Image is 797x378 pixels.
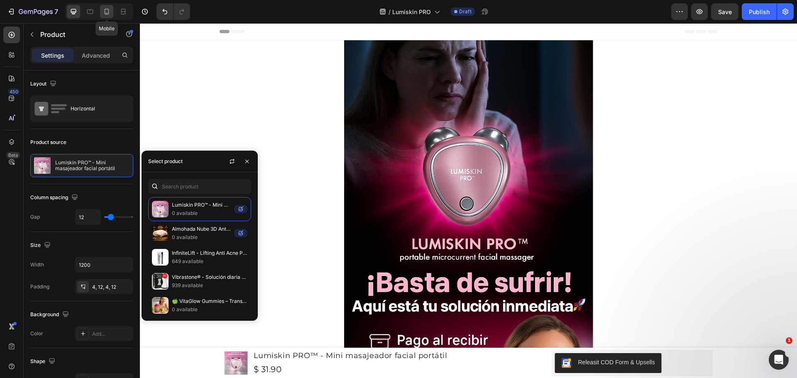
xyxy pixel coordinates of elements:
span: Draft [459,8,472,15]
p: 7 [54,7,58,17]
iframe: Design area [140,23,797,378]
p: 0 available [172,305,247,314]
div: Releasit COD Form & Upsells [438,335,515,344]
p: 0 available [172,209,231,217]
p: 🍏 VitaGlow Gummies – Transforma tu cuerpo con solo 2 gummies al día [172,297,247,305]
div: Horizontal [71,99,121,118]
img: product feature img [34,157,51,174]
div: Product source [30,139,66,146]
button: Publish [742,3,777,20]
div: Color [30,330,43,337]
span: 1 [786,337,792,344]
div: Layout [30,78,58,90]
p: InfiniteLift - Lifting Anti Acne Poros Antiojeras [MEDICAL_DATA] Rejuvenescedor Viral [172,249,247,257]
div: Shape [30,356,57,367]
img: collections [152,249,169,266]
img: collections [152,225,169,241]
div: Beta [6,152,20,159]
img: collections [152,273,169,290]
p: Almohada Nube 3D Antiarrugas [172,225,231,233]
p: 0 available [172,233,231,241]
p: Product [40,29,111,39]
div: Size [30,240,52,251]
img: collections [152,201,169,217]
div: 4, 12, 4, 12 [92,283,131,291]
div: Gap [30,213,40,221]
div: Background [30,309,71,320]
div: Add... [92,330,131,338]
input: Auto [76,257,133,272]
iframe: Intercom live chat [769,350,789,370]
img: CKKYs5695_ICEAE=.webp [422,335,432,345]
button: Releasit COD Form & Upsells [415,330,522,350]
input: Auto [76,210,100,224]
input: Search in Settings & Advanced [148,179,251,194]
div: Padding [30,283,49,290]
img: collections [152,297,169,314]
div: 450 [8,88,20,95]
div: Width [30,261,44,268]
p: Advanced [82,51,110,60]
p: 939 available [172,281,247,290]
div: Publish [749,7,770,16]
span: Save [718,8,732,15]
span: / [389,7,391,16]
p: Settings [41,51,64,60]
p: Lumiskin PRO™ - Mini masajeador facial portátil [172,201,231,209]
div: Column spacing [30,192,80,203]
button: 7 [3,3,62,20]
p: Vibrastone® - Solución diaria de 15 minutos para un alivio duradero del dolor nervioso. [172,273,247,281]
button: Save [711,3,738,20]
div: Select product [148,158,183,165]
span: Lumiskin PRO [392,7,431,16]
div: Undo/Redo [156,3,190,20]
p: Lumiskin PRO™ - Mini masajeador facial portátil [55,160,130,171]
p: 649 available [172,257,247,266]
